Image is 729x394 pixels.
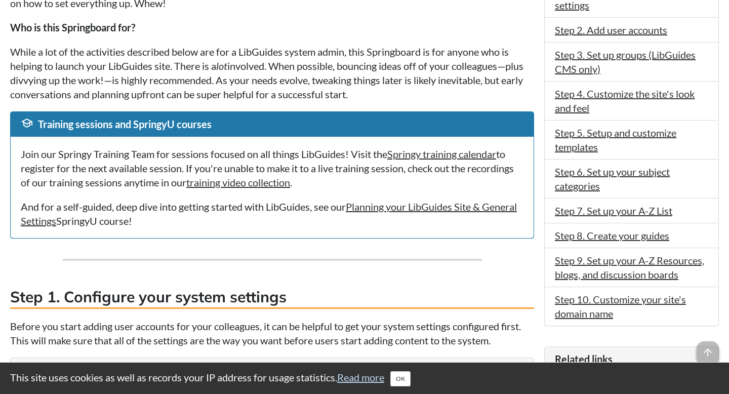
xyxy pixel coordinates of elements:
span: school [21,117,33,129]
a: Step 2. Add user accounts [555,24,667,36]
a: Step 6. Set up your subject categories [555,166,670,192]
a: Step 9. Set up your A-Z Resources, blogs, and discussion boards [555,254,704,281]
span: Related links [555,353,613,365]
p: And for a self-guided, deep dive into getting started with LibGuides, see our SpringyU course! [21,200,523,228]
a: Step 10. Customize your site's domain name [555,293,686,320]
em: lot [216,60,227,72]
a: training video collection [186,176,290,188]
button: Close [390,371,411,386]
p: While a lot of the activities described below are for a LibGuides system admin, this Springboard ... [10,45,534,101]
a: Springy training calendar [387,148,496,160]
a: Step 3. Set up groups (LibGuides CMS only) [555,49,696,75]
span: arrow_upward [697,341,719,364]
strong: Who is this Springboard for? [10,21,135,33]
p: Join our Springy Training Team for sessions focused on all things LibGuides! Visit the to registe... [21,147,523,189]
a: Step 4. Customize the site's look and feel [555,88,695,114]
span: Training sessions and SpringyU courses [38,118,212,130]
a: Step 8. Create your guides [555,229,669,242]
a: Read more [337,371,384,383]
h3: Step 1. Configure your system settings [10,286,534,309]
a: Step 5. Setup and customize templates [555,127,676,153]
p: Before you start adding user accounts for your colleagues, it can be helpful to get your system s... [10,319,534,347]
a: Step 7. Set up your A-Z List [555,205,672,217]
a: arrow_upward [697,342,719,354]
